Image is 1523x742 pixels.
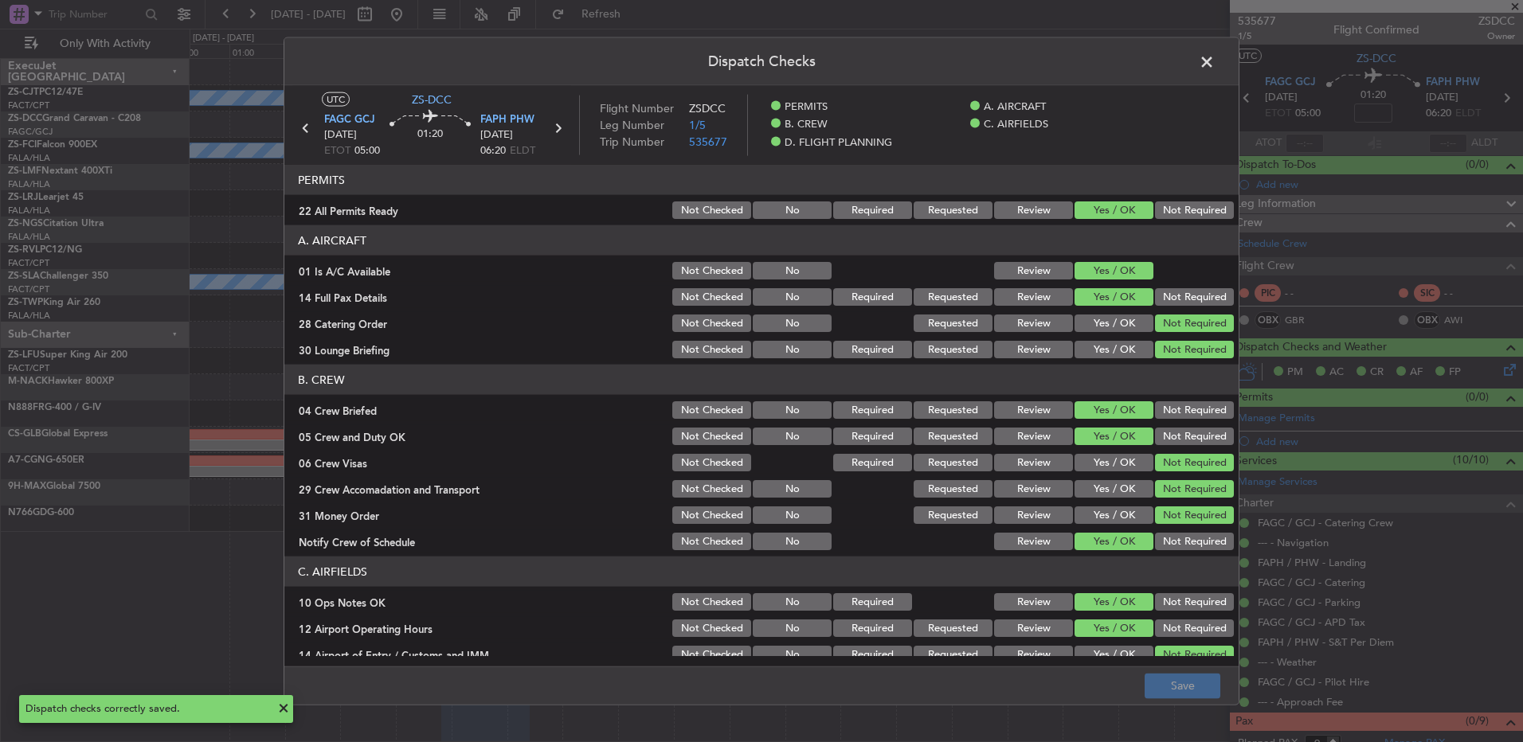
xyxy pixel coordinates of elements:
button: Not Required [1155,506,1234,524]
button: Not Required [1155,201,1234,219]
header: Dispatch Checks [284,38,1239,86]
button: Not Required [1155,533,1234,550]
button: Not Required [1155,454,1234,471]
div: Dispatch checks correctly saved. [25,701,269,717]
button: Not Required [1155,314,1234,332]
button: Not Required [1155,341,1234,358]
button: Not Required [1155,480,1234,498]
button: Not Required [1155,288,1234,306]
button: Not Required [1155,401,1234,419]
button: Not Required [1155,593,1234,611]
button: Not Required [1155,428,1234,445]
button: Not Required [1155,619,1234,637]
button: Not Required [1155,646,1234,663]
